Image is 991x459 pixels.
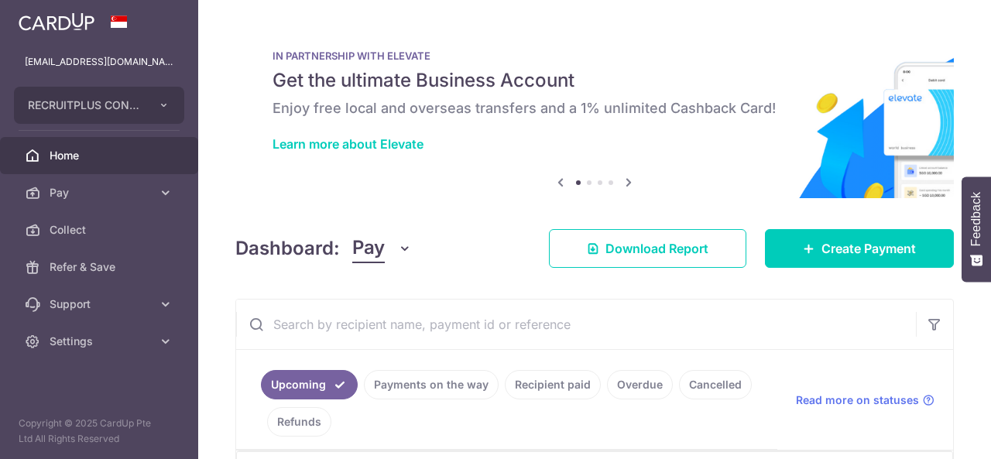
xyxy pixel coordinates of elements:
h6: Enjoy free local and overseas transfers and a 1% unlimited Cashback Card! [273,99,917,118]
h5: Get the ultimate Business Account [273,68,917,93]
span: Settings [50,334,152,349]
img: Renovation banner [235,25,954,198]
p: IN PARTNERSHIP WITH ELEVATE [273,50,917,62]
a: Overdue [607,370,673,399]
span: Collect [50,222,152,238]
span: Feedback [969,192,983,246]
a: Read more on statuses [796,392,934,408]
a: Learn more about Elevate [273,136,423,152]
a: Download Report [549,229,746,268]
p: [EMAIL_ADDRESS][DOMAIN_NAME] [25,54,173,70]
a: Upcoming [261,370,358,399]
span: Refer & Save [50,259,152,275]
span: Download Report [605,239,708,258]
span: Create Payment [821,239,916,258]
a: Refunds [267,407,331,437]
span: Home [50,148,152,163]
span: RECRUITPLUS CONSULTING PTE. LTD. [28,98,142,113]
img: CardUp [19,12,94,31]
button: Feedback - Show survey [962,176,991,282]
a: Recipient paid [505,370,601,399]
button: RECRUITPLUS CONSULTING PTE. LTD. [14,87,184,124]
span: Pay [50,185,152,200]
button: Pay [352,234,412,263]
span: Read more on statuses [796,392,919,408]
a: Payments on the way [364,370,499,399]
a: Cancelled [679,370,752,399]
input: Search by recipient name, payment id or reference [236,300,916,349]
h4: Dashboard: [235,235,340,262]
a: Create Payment [765,229,954,268]
span: Support [50,296,152,312]
span: Pay [352,234,385,263]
